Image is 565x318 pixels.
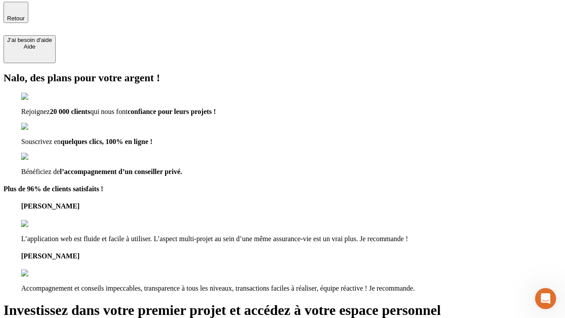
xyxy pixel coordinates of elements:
[21,220,65,228] img: reviews stars
[21,138,60,145] span: Souscrivez en
[7,37,52,43] div: J’ai besoin d'aide
[21,108,50,115] span: Rejoignez
[21,168,60,175] span: Bénéficiez de
[7,15,25,22] span: Retour
[128,108,216,115] span: confiance pour leurs projets !
[21,153,59,161] img: checkmark
[60,168,182,175] span: l’accompagnement d’un conseiller privé.
[535,288,556,309] iframe: Intercom live chat
[21,202,561,210] h4: [PERSON_NAME]
[4,2,28,23] button: Retour
[21,235,561,243] p: L’application web est fluide et facile à utiliser. L’aspect multi-projet au sein d’une même assur...
[21,93,59,101] img: checkmark
[60,138,152,145] span: quelques clics, 100% en ligne !
[4,185,561,193] h4: Plus de 96% de clients satisfaits !
[90,108,127,115] span: qui nous font
[21,252,561,260] h4: [PERSON_NAME]
[21,123,59,131] img: checkmark
[21,269,65,277] img: reviews stars
[50,108,90,115] span: 20 000 clients
[21,284,561,292] p: Accompagnement et conseils impeccables, transparence à tous les niveaux, transactions faciles à r...
[4,72,561,84] h2: Nalo, des plans pour votre argent !
[4,35,56,63] button: J’ai besoin d'aideAide
[7,43,52,50] div: Aide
